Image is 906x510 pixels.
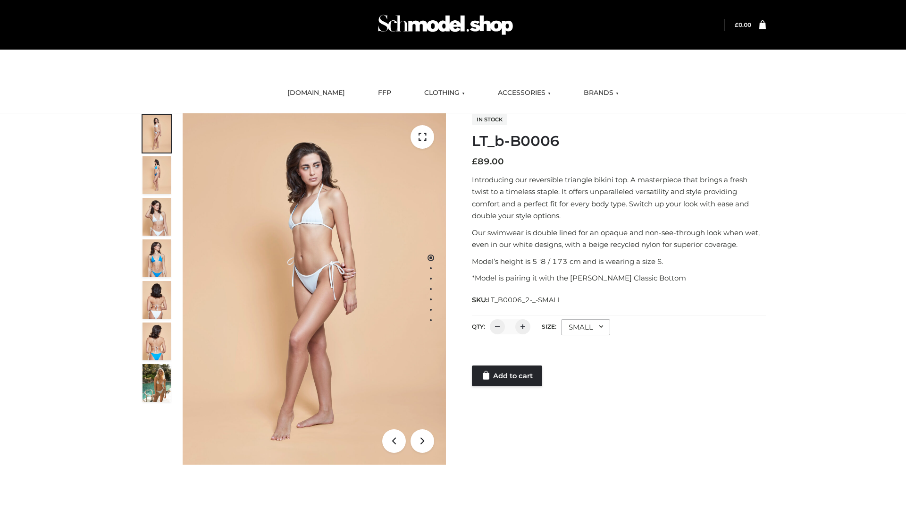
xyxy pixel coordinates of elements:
[183,113,446,465] img: ArielClassicBikiniTop_CloudNine_AzureSky_OW114ECO_1
[472,156,478,167] span: £
[735,21,738,28] span: £
[143,156,171,194] img: ArielClassicBikiniTop_CloudNine_AzureSky_OW114ECO_2-scaled.jpg
[472,114,507,125] span: In stock
[417,83,472,103] a: CLOTHING
[472,174,766,222] p: Introducing our reversible triangle bikini top. A masterpiece that brings a fresh twist to a time...
[143,239,171,277] img: ArielClassicBikiniTop_CloudNine_AzureSky_OW114ECO_4-scaled.jpg
[371,83,398,103] a: FFP
[472,323,485,330] label: QTY:
[472,294,562,306] span: SKU:
[542,323,556,330] label: Size:
[735,21,751,28] a: £0.00
[491,83,558,103] a: ACCESSORIES
[487,296,561,304] span: LT_B0006_2-_-SMALL
[472,133,766,150] h1: LT_b-B0006
[143,323,171,360] img: ArielClassicBikiniTop_CloudNine_AzureSky_OW114ECO_8-scaled.jpg
[143,198,171,236] img: ArielClassicBikiniTop_CloudNine_AzureSky_OW114ECO_3-scaled.jpg
[280,83,352,103] a: [DOMAIN_NAME]
[472,272,766,284] p: *Model is pairing it with the [PERSON_NAME] Classic Bottom
[143,281,171,319] img: ArielClassicBikiniTop_CloudNine_AzureSky_OW114ECO_7-scaled.jpg
[735,21,751,28] bdi: 0.00
[472,255,766,268] p: Model’s height is 5 ‘8 / 173 cm and is wearing a size S.
[561,319,610,335] div: SMALL
[472,227,766,251] p: Our swimwear is double lined for an opaque and non-see-through look when wet, even in our white d...
[577,83,626,103] a: BRANDS
[143,115,171,153] img: ArielClassicBikiniTop_CloudNine_AzureSky_OW114ECO_1-scaled.jpg
[472,156,504,167] bdi: 89.00
[375,6,516,43] img: Schmodel Admin 964
[143,364,171,402] img: Arieltop_CloudNine_AzureSky2.jpg
[472,365,542,386] a: Add to cart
